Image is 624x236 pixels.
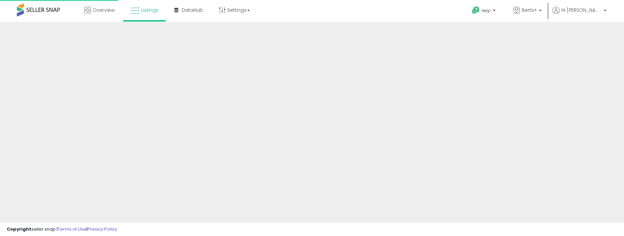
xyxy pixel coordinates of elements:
span: DataHub [182,7,203,13]
a: Privacy Policy [87,226,117,232]
span: Overview [93,7,115,13]
div: seller snap | | [7,226,117,233]
a: Hi [PERSON_NAME] [553,7,606,22]
a: Help [467,1,502,22]
span: Berts+ [522,7,537,13]
span: Help [482,8,491,13]
span: Listings [141,7,158,13]
strong: Copyright [7,226,31,232]
a: Terms of Use [58,226,86,232]
i: Get Help [472,6,480,14]
span: Hi [PERSON_NAME] [561,7,602,13]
